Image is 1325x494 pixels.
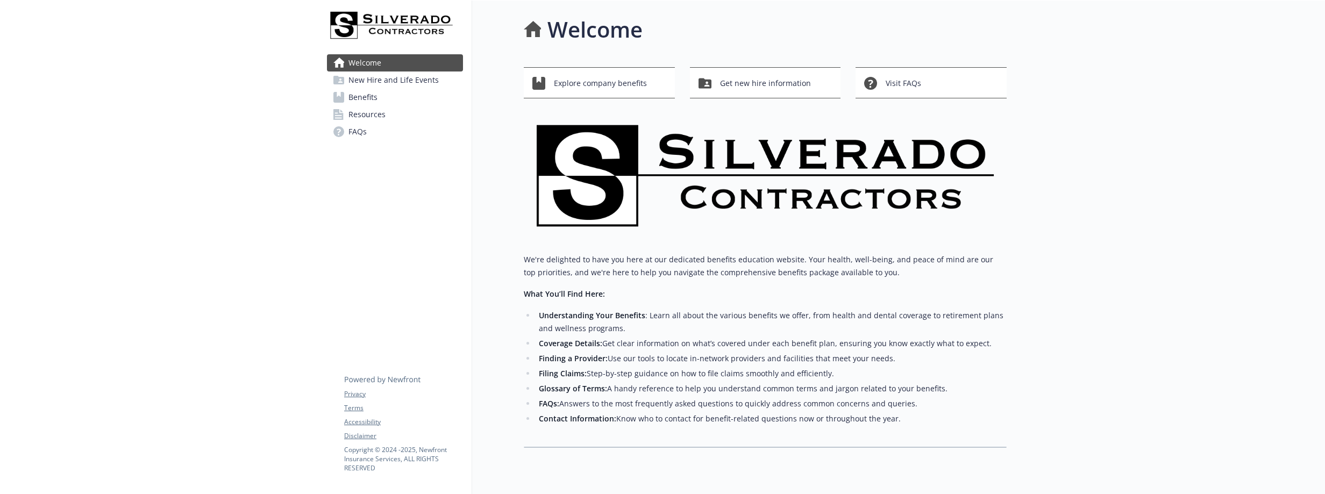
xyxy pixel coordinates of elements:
[539,398,559,409] strong: FAQs:
[536,382,1007,395] li: A handy reference to help you understand common terms and jargon related to your benefits.
[539,353,608,363] strong: Finding a Provider:
[539,413,616,424] strong: Contact Information:
[856,67,1007,98] button: Visit FAQs
[348,71,439,89] span: New Hire and Life Events
[344,431,462,441] a: Disclaimer
[327,106,463,123] a: Resources
[536,352,1007,365] li: Use our tools to locate in-network providers and facilities that meet your needs.
[524,253,1007,279] p: We're delighted to have you here at our dedicated benefits education website. Your health, well-b...
[344,389,462,399] a: Privacy
[536,367,1007,380] li: Step-by-step guidance on how to file claims smoothly and efficiently.
[554,73,647,94] span: Explore company benefits
[547,13,643,46] h1: Welcome
[344,445,462,472] p: Copyright © 2024 - 2025 , Newfront Insurance Services, ALL RIGHTS RESERVED
[536,412,1007,425] li: Know who to contact for benefit-related questions now or throughout the year.
[536,309,1007,335] li: : Learn all about the various benefits we offer, from health and dental coverage to retirement pl...
[886,73,921,94] span: Visit FAQs
[539,310,645,320] strong: Understanding Your Benefits
[539,383,607,393] strong: Glossary of Terms:
[327,54,463,71] a: Welcome
[327,89,463,106] a: Benefits
[690,67,841,98] button: Get new hire information
[524,116,1007,236] img: overview page banner
[327,71,463,89] a: New Hire and Life Events
[348,54,381,71] span: Welcome
[348,123,367,140] span: FAQs
[344,417,462,427] a: Accessibility
[539,368,587,378] strong: Filing Claims:
[536,337,1007,350] li: Get clear information on what’s covered under each benefit plan, ensuring you know exactly what t...
[524,289,605,299] strong: What You’ll Find Here:
[327,123,463,140] a: FAQs
[536,397,1007,410] li: Answers to the most frequently asked questions to quickly address common concerns and queries.
[348,89,377,106] span: Benefits
[539,338,602,348] strong: Coverage Details:
[344,403,462,413] a: Terms
[720,73,811,94] span: Get new hire information
[524,67,675,98] button: Explore company benefits
[348,106,386,123] span: Resources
